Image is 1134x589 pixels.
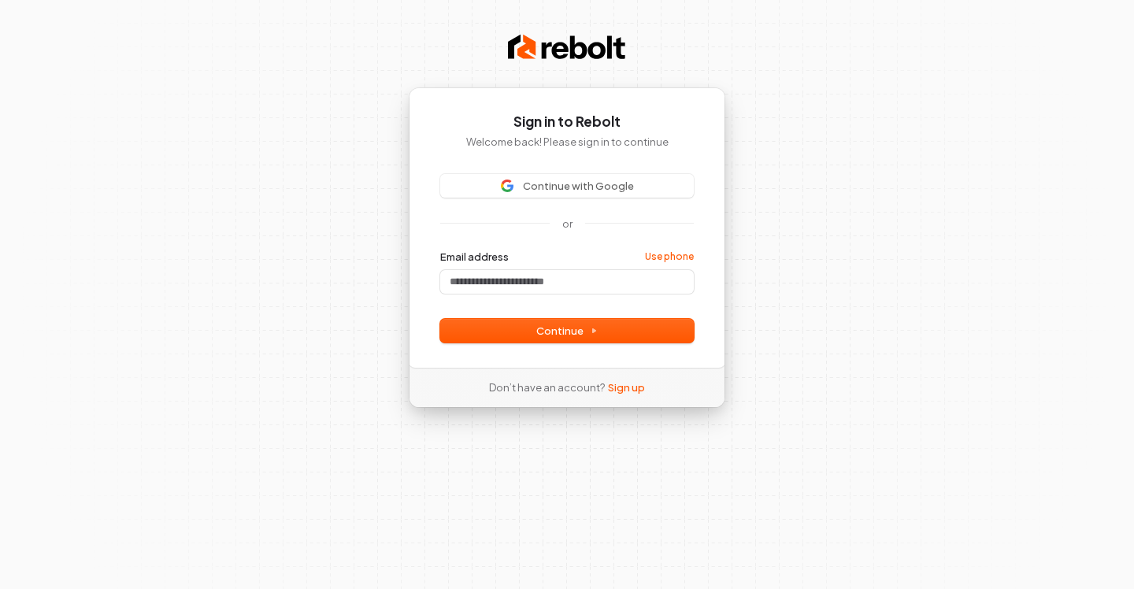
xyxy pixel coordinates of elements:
button: Continue [440,319,694,343]
h1: Sign in to Rebolt [440,113,694,132]
span: Continue with Google [523,179,634,193]
a: Sign up [608,380,645,395]
button: Sign in with GoogleContinue with Google [440,174,694,198]
p: or [562,217,573,231]
p: Welcome back! Please sign in to continue [440,135,694,149]
img: Rebolt Logo [508,31,626,63]
span: Continue [536,324,598,338]
a: Use phone [645,250,694,263]
span: Don’t have an account? [489,380,605,395]
img: Sign in with Google [501,180,513,192]
label: Email address [440,250,509,264]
